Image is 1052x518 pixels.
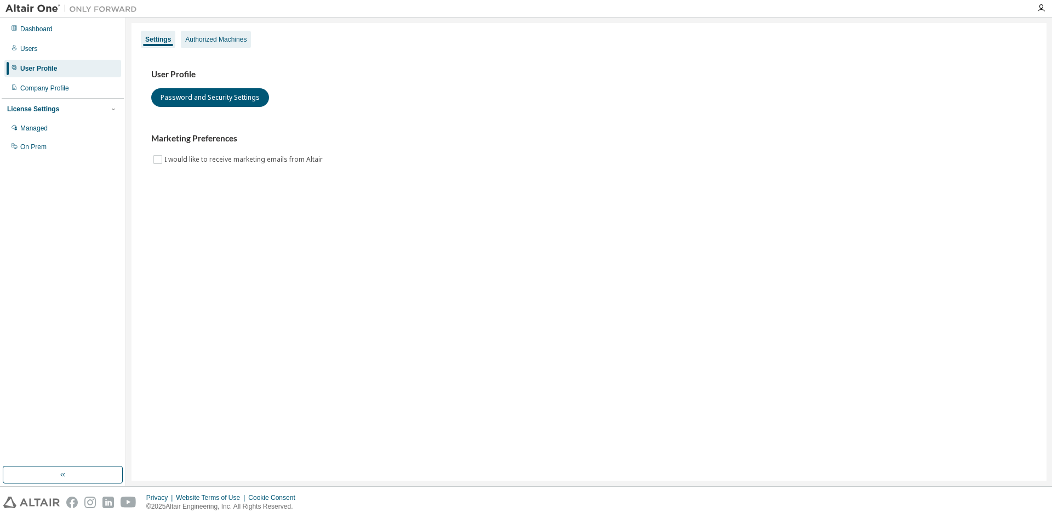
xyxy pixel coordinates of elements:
label: I would like to receive marketing emails from Altair [164,153,325,166]
img: facebook.svg [66,497,78,508]
p: © 2025 Altair Engineering, Inc. All Rights Reserved. [146,502,302,511]
div: User Profile [20,64,57,73]
div: Website Terms of Use [176,493,248,502]
div: Authorized Machines [185,35,247,44]
img: altair_logo.svg [3,497,60,508]
img: linkedin.svg [102,497,114,508]
img: Altair One [5,3,142,14]
img: instagram.svg [84,497,96,508]
div: Company Profile [20,84,69,93]
div: License Settings [7,105,59,113]
img: youtube.svg [121,497,136,508]
div: Cookie Consent [248,493,301,502]
div: Dashboard [20,25,53,33]
div: On Prem [20,143,47,151]
h3: User Profile [151,69,1027,80]
div: Privacy [146,493,176,502]
div: Managed [20,124,48,133]
h3: Marketing Preferences [151,133,1027,144]
div: Settings [145,35,171,44]
div: Users [20,44,37,53]
button: Password and Security Settings [151,88,269,107]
